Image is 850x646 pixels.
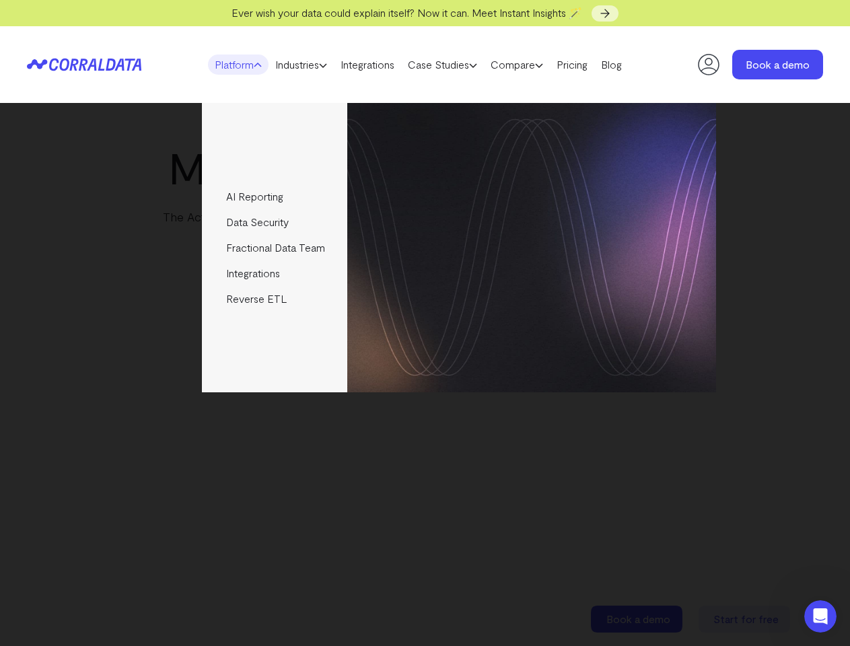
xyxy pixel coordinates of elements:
[202,184,347,209] a: AI Reporting
[208,55,269,75] a: Platform
[202,209,347,235] a: Data Security
[269,55,334,75] a: Industries
[401,55,484,75] a: Case Studies
[202,235,347,260] a: Fractional Data Team
[334,55,401,75] a: Integrations
[202,260,347,286] a: Integrations
[594,55,629,75] a: Blog
[732,50,823,79] a: Book a demo
[484,55,550,75] a: Compare
[550,55,594,75] a: Pricing
[202,286,347,312] a: Reverse ETL
[232,6,582,19] span: Ever wish your data could explain itself? Now it can. Meet Instant Insights 🪄
[804,600,837,633] iframe: Intercom live chat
